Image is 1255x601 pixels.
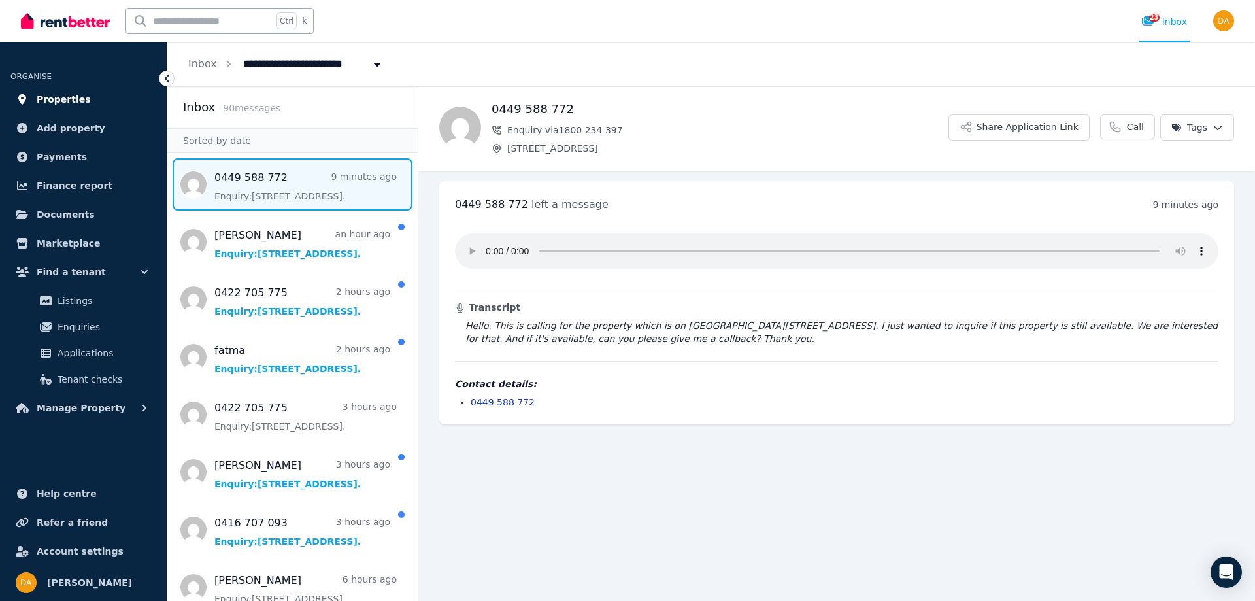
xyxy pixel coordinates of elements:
[302,16,307,26] span: k
[531,198,609,211] span: left a message
[214,400,397,433] a: 0422 705 7753 hours agoEnquiry:[STREET_ADDRESS].
[1211,557,1242,588] div: Open Intercom Messenger
[10,115,156,141] a: Add property
[47,575,132,591] span: [PERSON_NAME]
[10,230,156,256] a: Marketplace
[37,235,100,251] span: Marketplace
[58,371,146,387] span: Tenant checks
[21,11,110,31] img: RentBetter
[1152,199,1218,210] time: 9 minutes ago
[10,395,156,421] button: Manage Property
[37,92,91,107] span: Properties
[37,543,124,559] span: Account settings
[10,509,156,536] a: Refer a friend
[1213,10,1234,31] img: Drew Andrea
[16,288,151,314] a: Listings
[58,319,146,335] span: Enquiries
[214,285,390,318] a: 0422 705 7752 hours agoEnquiry:[STREET_ADDRESS].
[10,86,156,112] a: Properties
[16,366,151,392] a: Tenant checks
[507,124,948,137] span: Enquiry via 1800 234 397
[455,301,1218,314] h3: Transcript
[1141,15,1187,28] div: Inbox
[455,377,1218,390] h4: Contact details:
[37,178,112,194] span: Finance report
[1127,120,1144,133] span: Call
[214,228,390,260] a: [PERSON_NAME]an hour agoEnquiry:[STREET_ADDRESS].
[223,103,280,113] span: 90 message s
[37,120,105,136] span: Add property
[37,400,125,416] span: Manage Property
[58,293,146,309] span: Listings
[58,345,146,361] span: Applications
[16,340,151,366] a: Applications
[16,572,37,593] img: Drew Andrea
[455,198,528,211] span: 0449 588 772
[10,72,52,81] span: ORGANISE
[10,144,156,170] a: Payments
[10,259,156,285] button: Find a tenant
[183,98,215,116] h2: Inbox
[37,515,108,530] span: Refer a friend
[492,100,948,118] h1: 0449 588 772
[37,486,97,502] span: Help centre
[214,515,390,548] a: 0416 707 0933 hours agoEnquiry:[STREET_ADDRESS].
[214,343,390,375] a: fatma2 hours agoEnquiry:[STREET_ADDRESS].
[471,397,535,407] a: 0449 588 772
[10,538,156,564] a: Account settings
[214,458,390,490] a: [PERSON_NAME]3 hours agoEnquiry:[STREET_ADDRESS].
[167,128,418,153] div: Sorted by date
[214,170,397,203] a: 0449 588 7729 minutes agoEnquiry:[STREET_ADDRESS].
[167,42,405,86] nav: Breadcrumb
[10,201,156,228] a: Documents
[276,12,297,29] span: Ctrl
[16,314,151,340] a: Enquiries
[10,173,156,199] a: Finance report
[948,114,1090,141] button: Share Application Link
[439,107,481,148] img: 0449 588 772
[1100,114,1155,139] a: Call
[10,481,156,507] a: Help centre
[455,319,1218,345] blockquote: Hello. This is calling for the property which is on [GEOGRAPHIC_DATA][STREET_ADDRESS]. I just wan...
[37,149,87,165] span: Payments
[1160,114,1234,141] button: Tags
[1149,14,1160,22] span: 23
[37,264,106,280] span: Find a tenant
[188,58,217,70] a: Inbox
[37,207,95,222] span: Documents
[507,142,948,155] span: [STREET_ADDRESS]
[1171,121,1207,134] span: Tags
